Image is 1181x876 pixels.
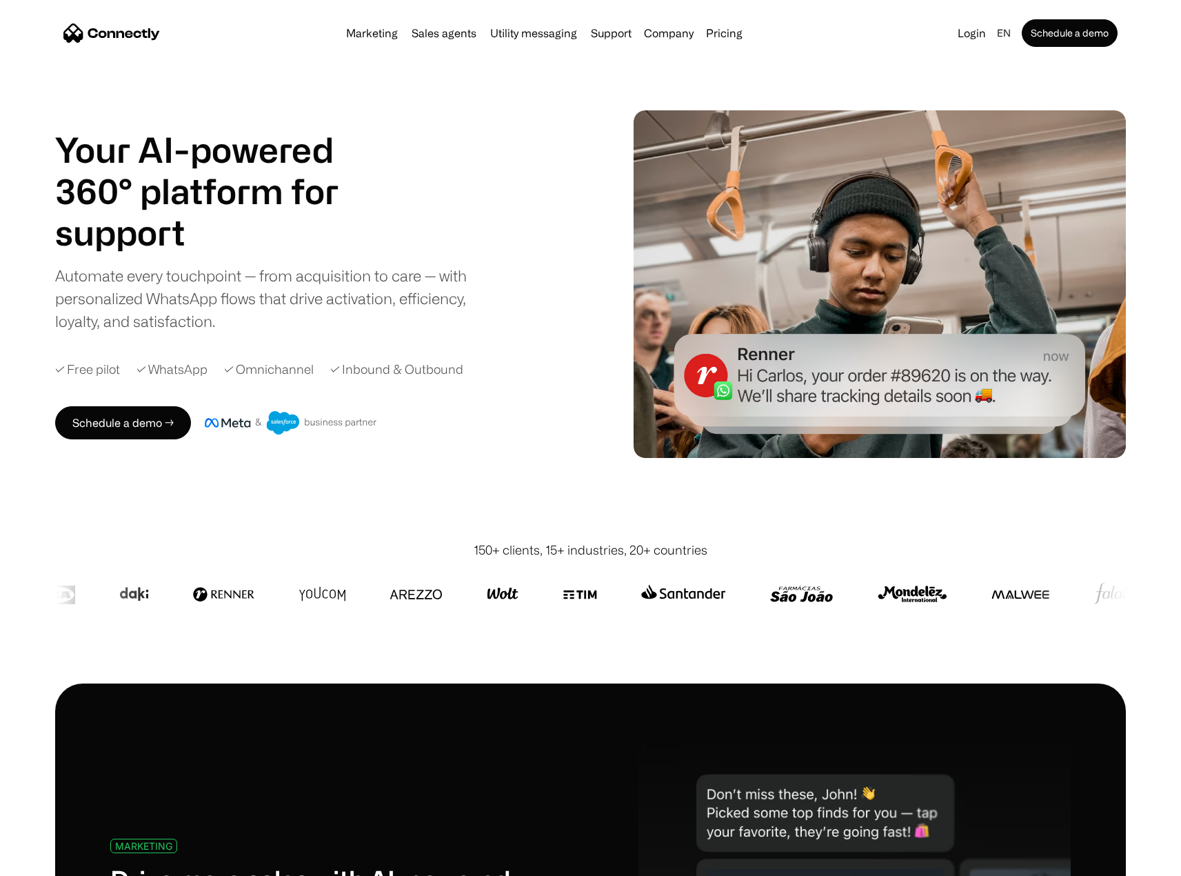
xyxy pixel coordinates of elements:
div: 2 of 4 [55,212,372,253]
div: 150+ clients, 15+ industries, 20+ countries [474,541,707,559]
div: ✓ WhatsApp [137,360,208,379]
h1: Your AI-powered 360° platform for [55,129,372,212]
aside: Language selected: English [14,850,83,871]
div: Automate every touchpoint — from acquisition to care — with personalized WhatsApp flows that driv... [55,264,489,332]
ul: Language list [28,852,83,871]
div: en [991,23,1019,43]
div: ✓ Inbound & Outbound [330,360,463,379]
a: Utility messaging [485,28,583,39]
a: home [63,23,160,43]
a: Sales agents [406,28,482,39]
a: Support [585,28,637,39]
div: carousel [55,212,372,253]
img: Meta and Salesforce business partner badge. [205,411,377,435]
a: Login [952,23,991,43]
div: en [997,23,1011,43]
div: Company [644,23,694,43]
div: MARKETING [115,841,172,851]
div: ✓ Omnichannel [224,360,314,379]
a: Pricing [700,28,748,39]
div: ✓ Free pilot [55,360,120,379]
h1: support [55,212,372,253]
a: Marketing [341,28,403,39]
a: Schedule a demo [1022,19,1118,47]
a: Schedule a demo → [55,406,191,439]
div: Company [640,23,698,43]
